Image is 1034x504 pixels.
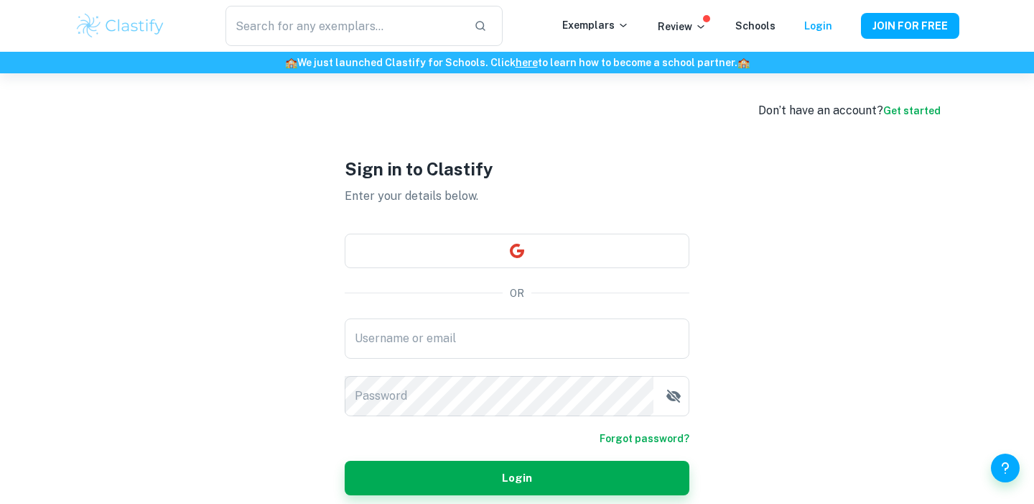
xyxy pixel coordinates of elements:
[737,57,750,68] span: 🏫
[804,20,832,32] a: Login
[991,454,1020,482] button: Help and Feedback
[3,55,1031,70] h6: We just launched Clastify for Schools. Click to learn how to become a school partner.
[285,57,297,68] span: 🏫
[510,285,524,301] p: OR
[883,105,941,116] a: Get started
[758,102,941,119] div: Don’t have an account?
[562,17,629,33] p: Exemplars
[658,19,707,35] p: Review
[345,461,689,495] button: Login
[345,156,689,182] h1: Sign in to Clastify
[861,13,959,39] button: JOIN FOR FREE
[345,188,689,205] p: Enter your details below.
[516,57,538,68] a: here
[600,431,689,446] a: Forgot password?
[225,6,462,46] input: Search for any exemplars...
[75,12,166,40] img: Clastify logo
[735,20,775,32] a: Schools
